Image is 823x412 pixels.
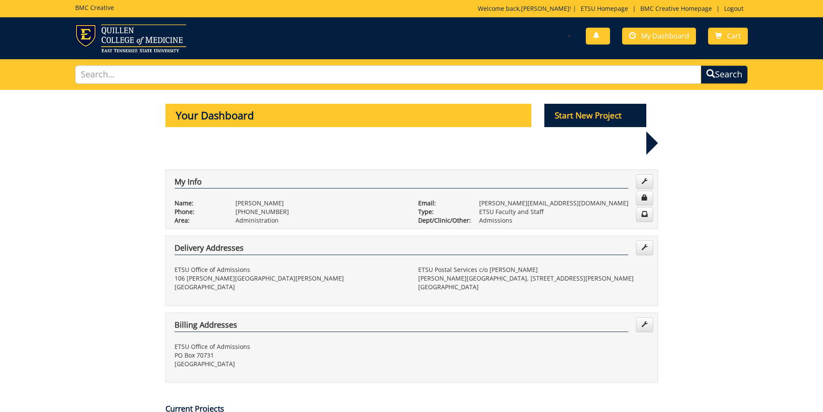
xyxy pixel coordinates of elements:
[622,28,696,45] a: My Dashboard
[418,265,649,274] p: ETSU Postal Services c/o [PERSON_NAME]
[636,4,716,13] a: BMC Creative Homepage
[75,4,114,11] h5: BMC Creative
[521,4,569,13] a: [PERSON_NAME]
[544,112,646,120] a: Start New Project
[636,240,653,255] a: Edit Addresses
[175,321,628,332] h4: Billing Addresses
[708,28,748,45] a: Cart
[235,199,405,208] p: [PERSON_NAME]
[418,283,649,291] p: [GEOGRAPHIC_DATA]
[418,199,466,208] p: Email:
[175,216,222,225] p: Area:
[175,199,222,208] p: Name:
[478,4,748,13] p: Welcome back, ! | | |
[75,24,186,52] img: ETSU logo
[636,174,653,189] a: Edit Info
[479,208,649,216] p: ETSU Faculty and Staff
[175,351,405,360] p: PO Box 70731
[175,265,405,274] p: ETSU Office of Admissions
[175,283,405,291] p: [GEOGRAPHIC_DATA]
[636,317,653,332] a: Edit Addresses
[479,216,649,225] p: Admissions
[165,104,532,127] p: Your Dashboard
[175,342,405,351] p: ETSU Office of Admissions
[641,31,689,41] span: My Dashboard
[576,4,632,13] a: ETSU Homepage
[636,191,653,205] a: Change Password
[175,360,405,368] p: [GEOGRAPHIC_DATA]
[418,216,466,225] p: Dept/Clinic/Other:
[175,244,628,255] h4: Delivery Addresses
[418,208,466,216] p: Type:
[636,207,653,222] a: Change Communication Preferences
[75,65,702,84] input: Search...
[727,31,741,41] span: Cart
[701,65,748,84] button: Search
[235,216,405,225] p: Administration
[544,104,646,127] p: Start New Project
[479,199,649,208] p: [PERSON_NAME][EMAIL_ADDRESS][DOMAIN_NAME]
[418,274,649,283] p: [PERSON_NAME][GEOGRAPHIC_DATA], [STREET_ADDRESS][PERSON_NAME]
[720,4,748,13] a: Logout
[175,208,222,216] p: Phone:
[175,274,405,283] p: 106 [PERSON_NAME][GEOGRAPHIC_DATA][PERSON_NAME]
[175,178,628,189] h4: My Info
[235,208,405,216] p: [PHONE_NUMBER]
